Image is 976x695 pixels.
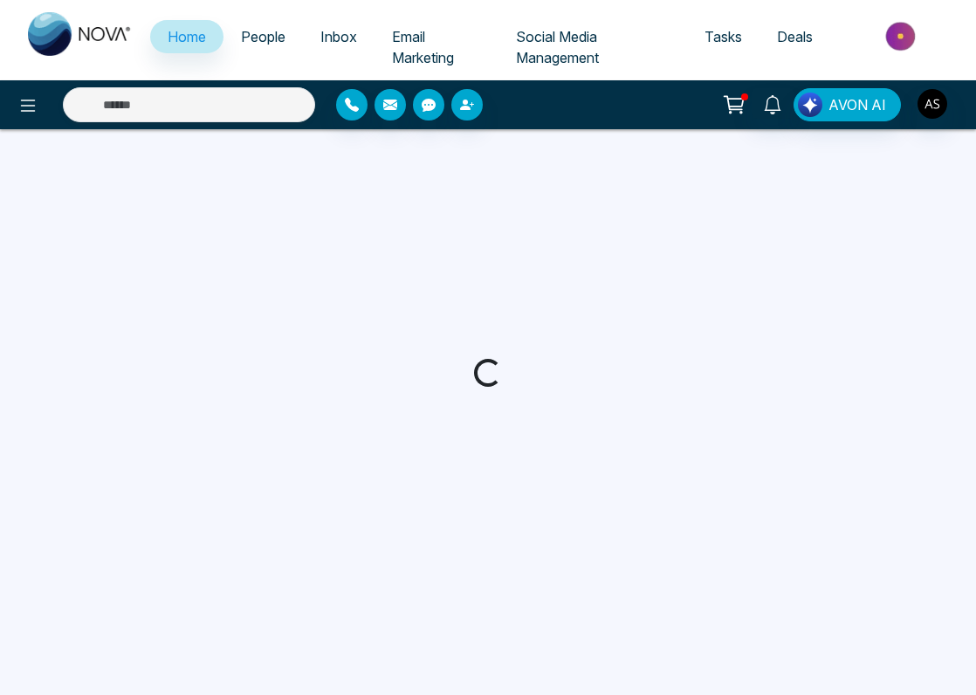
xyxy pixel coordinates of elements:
span: People [241,28,285,45]
a: Home [150,20,223,53]
a: People [223,20,303,53]
span: Email Marketing [392,28,454,66]
a: Inbox [303,20,375,53]
img: Lead Flow [798,93,822,117]
span: Tasks [705,28,742,45]
a: Deals [759,20,830,53]
img: User Avatar [918,89,947,119]
img: Market-place.gif [839,17,966,56]
span: AVON AI [828,94,886,115]
span: Inbox [320,28,357,45]
button: AVON AI [794,88,901,121]
a: Social Media Management [498,20,687,74]
a: Tasks [687,20,759,53]
img: Nova CRM Logo [28,12,133,56]
span: Home [168,28,206,45]
span: Deals [777,28,813,45]
span: Social Media Management [516,28,599,66]
a: Email Marketing [375,20,498,74]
